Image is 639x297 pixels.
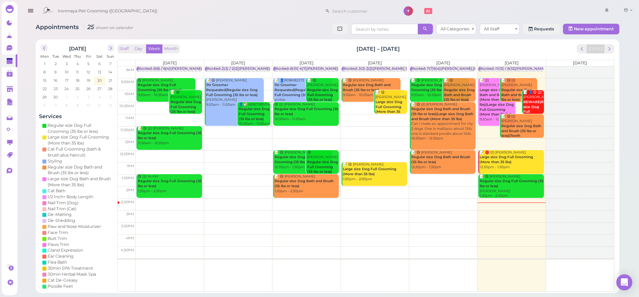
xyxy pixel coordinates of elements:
span: [DATE] [299,60,313,65]
div: De-Matting [48,212,72,218]
input: Search by notes [351,24,418,34]
span: 26 [85,86,91,92]
b: Regular size Dog Full Grooming (35 lbs or less) [137,83,181,92]
span: 18 [75,77,80,83]
span: 4pm [125,236,134,240]
span: [DATE] [436,60,450,65]
span: 3 [87,94,90,100]
b: Regular size Dog Full Grooming (35 lbs or less) [274,107,338,116]
span: 3:30pm [121,224,134,228]
b: Large size Dog Full Grooming (More than 35 lbs) [376,100,402,119]
span: 2:30pm [121,200,134,204]
div: 📝 😋 [PERSON_NAME] 9:30am - 10:30am [444,78,475,107]
button: next [604,44,614,53]
b: 1hr Groomer Requested|Regular size Dog Full Grooming (35 lbs or less) [274,83,326,97]
div: Paws Trim [48,242,69,248]
div: Poodle Feet [48,283,73,289]
b: Regular size Dog Full Grooming (35 lbs or less) [137,131,201,140]
span: 3pm [126,212,134,216]
div: Paw and Nose Moisturizer [48,224,101,230]
div: Cat De-Greasy [48,277,78,283]
b: Regular size Dog Full Grooming (35 lbs or less) [170,100,201,114]
div: 📝 🛑 (2) [PERSON_NAME] 12:30pm - 1:30pm [479,150,544,170]
span: 11:30am [120,128,134,132]
div: Gland Expression [48,247,83,253]
b: Regular size Dog Bath and Brush (35 lbs or less) [444,88,475,102]
span: 12 [86,69,91,75]
input: Search customer [330,6,395,16]
span: 3 [65,61,68,67]
div: 📝 😋 [PERSON_NAME] 1:30pm - 2:30pm [274,174,339,194]
span: 8 [65,102,68,108]
span: 11 [97,102,101,108]
span: 9 [54,69,57,75]
b: Regular size Dog Bath and Brush (35 lbs or less) [411,155,470,164]
div: 📝 😋 [PERSON_NAME] [PERSON_NAME] 1:30pm - 2:30pm [479,174,544,199]
span: [DATE] [162,60,176,65]
span: 23 [53,86,58,92]
span: Fri [86,54,91,59]
b: Large size Dog Bath and Brush (More than 35 lbs)|Large size Dog Full Grooming (More than 35 lbs) [479,88,513,116]
span: Appointments [36,23,80,30]
span: 7 [109,61,112,67]
div: Nail Trim (Cat) [48,206,76,212]
span: All Staff [484,26,499,31]
button: [DATE] [586,44,604,53]
div: Open Intercom Messenger [616,274,632,290]
span: 10 [86,102,91,108]
span: 10 [64,69,69,75]
span: [DATE] [231,60,245,65]
h2: [DATE] [69,44,86,52]
div: 30min Herbal Mask Spa [48,271,96,277]
span: 14 [108,69,113,75]
button: prev [577,44,587,53]
span: Wed [62,54,71,59]
span: 11am [125,116,134,120]
div: 📝 😋 [PERSON_NAME] 9:30am - 10:30am [342,78,400,98]
span: 28 [107,86,113,92]
div: 📝 👤😋 (2) [PERSON_NAME] Arcadia 10:00am - 11:00am [523,90,544,144]
b: Regular size Dog Bath and Brush (35 lbs or less)|Teeth Brushing|Face Trim [501,124,541,143]
div: 📝 😋 [PERSON_NAME] 1:00pm - 2:00pm [342,162,407,182]
div: Blocked: 6(10) 4(7)[PERSON_NAME] • appointment [274,66,364,71]
span: [DATE] [573,60,587,65]
div: 😋 [PERSON_NAME] 9:30am - 10:30am [137,78,195,98]
small: shown on calendar [96,25,133,30]
b: Regular size Dog Full Grooming (35 lbs or less) [307,160,338,174]
div: Nail Trim (Dog) [48,200,78,206]
i: 25 [84,23,133,30]
span: 1 [65,94,68,100]
div: 📝 😋 [PERSON_NAME] 12:30pm - 1:30pm [274,150,332,170]
span: 5 [109,94,112,100]
span: 24 [64,86,69,92]
span: New appointment [574,26,614,31]
span: 9 [75,102,79,108]
b: BEWARE|Regular size Dog Full Grooming (35 lbs or less) [523,100,555,128]
span: 6 [43,102,46,108]
span: 8 [43,69,46,75]
button: Day [130,44,146,53]
span: 5 [87,61,90,67]
span: Tue [52,54,59,59]
span: 19 [86,77,91,83]
span: 16 [53,77,58,83]
span: 4 [97,94,101,100]
div: 1/2 Inch+ Body Length [48,194,93,200]
div: 😋 (2) Ye Kid 1:30pm - 2:30pm [137,174,202,194]
span: 22 [42,86,47,92]
div: 📝 😋 [PERSON_NAME] mini schnauzer , bad for grooming puppy 10:00am - 11:00am [170,90,202,139]
span: 2pm [126,188,134,192]
button: Week [146,44,162,53]
span: Thu [74,54,81,59]
b: Regular size Dog Full Grooming (35 lbs or less) [479,179,543,188]
div: 📝 😋 [PERSON_NAME] 10:00am - 11:00am [375,90,407,129]
span: All Categories [441,26,469,31]
span: 30 [53,94,58,100]
span: 12 [108,102,113,108]
div: Blocked: 3(3) 2(2)[PERSON_NAME] [PERSON_NAME] • appointment [342,66,463,71]
div: Regular size Dog Bath and Brush (35 lbs or less) [48,164,112,176]
a: Requests [523,24,560,34]
b: Regular size Dog Bath and Brush (35 lbs or less) [274,179,333,188]
button: next [107,44,114,51]
span: 17 [64,77,69,83]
